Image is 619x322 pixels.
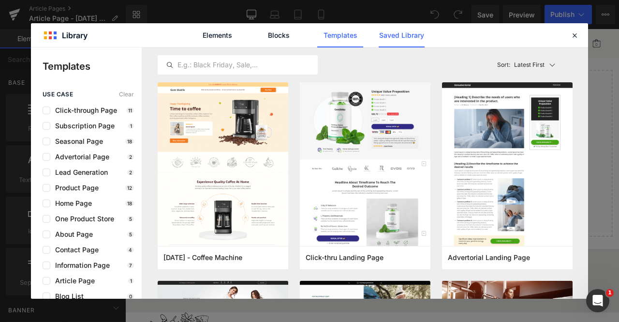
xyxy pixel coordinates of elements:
button: Search [508,6,522,28]
img: Davines [19,7,73,23]
a: Salon Locator [394,7,437,29]
span: Article Page [50,277,95,285]
p: 12 [125,185,134,191]
a: ind a Davines Salon near you. [104,304,193,312]
span: View cart, 0 items in cart [557,16,560,21]
p: 2 [127,169,134,175]
span: Click-through Page [50,107,117,114]
a: Hair Quiz [142,7,172,29]
a: Templates [317,23,363,47]
button: For Professionals [308,7,361,29]
a: Blog [371,7,384,29]
span: Product Page [50,184,99,192]
button: Products [181,7,208,29]
p: 5 [127,231,134,237]
input: E.g.: Black Friday, Sale,... [158,59,317,71]
iframe: Intercom live chat [586,289,609,312]
p: 18 [125,138,134,144]
span: One Product Store [50,215,114,223]
a: Explore Template [249,189,336,209]
p: 1 [128,278,134,284]
p: 11 [126,107,134,113]
span: Subscription Page [50,122,115,130]
a: Account [537,12,551,22]
span: Blog List [50,292,84,300]
span: 1 [606,289,614,297]
span: Advertorial Landing Page [448,253,530,262]
p: 1 [128,123,134,129]
a: Saved Library [379,23,425,47]
p: Start building your page [23,71,562,83]
p: or Drag & Drop elements from left sidebar [23,216,562,223]
span: Contact Page [50,246,99,254]
p: Latest First [514,61,545,69]
span: About Page [50,230,93,238]
span: Click-thru Landing Page [306,253,383,262]
p: 7 [127,262,134,268]
button: Hair Type [218,7,249,29]
span: Home Page [50,199,92,207]
p: F [100,304,193,311]
button: Our Story [263,7,298,29]
p: Free Shipping on order $75+. [249,304,337,311]
span: Information Page [50,261,110,269]
span: Thanksgiving - Coffee Machine [163,253,242,262]
span: Clear [119,91,134,98]
span: Lead Generation [50,169,108,176]
span: Seasonal Page [50,138,103,145]
p: 18 [125,200,134,206]
a: Blocks [256,23,302,47]
button: Minicart [554,6,563,28]
span: Advertorial Page [50,153,109,161]
a: Elements [194,23,240,47]
p: 4 [127,247,134,253]
button: Latest FirstSort:Latest First [493,55,573,75]
span: Sort: [497,61,510,68]
p: 2 [127,154,134,160]
p: Templates [43,59,142,74]
span: use case [43,91,73,98]
p: 0 [127,293,134,299]
p: 5 [127,216,134,222]
p: Four free samples with every order. [401,304,477,319]
a: Salon Locator [522,12,537,22]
